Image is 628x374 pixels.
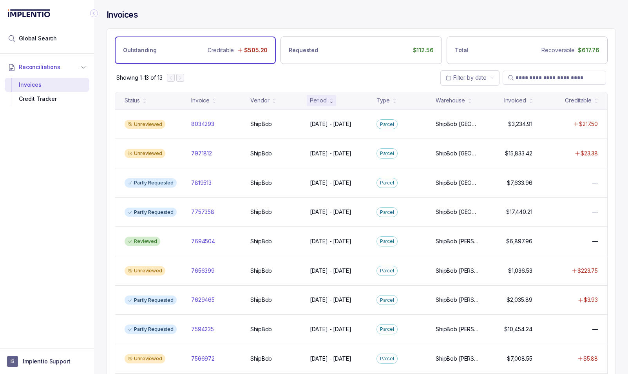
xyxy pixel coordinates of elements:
[310,208,351,216] p: [DATE] - [DATE]
[380,179,394,187] p: Parcel
[191,150,212,157] p: 7971812
[436,237,479,245] p: ShipBob [PERSON_NAME][GEOGRAPHIC_DATA], ShipBob [GEOGRAPHIC_DATA][PERSON_NAME]
[508,120,532,128] p: $3,234.91
[592,237,598,245] p: —
[5,58,89,76] button: Reconciliations
[413,46,434,54] p: $112.56
[506,208,532,216] p: $17,440.21
[440,70,500,85] button: Date Range Picker
[250,296,272,304] p: ShipBob
[504,325,532,333] p: $10,454.24
[445,74,487,82] search: Date Range Picker
[191,120,214,128] p: 8034293
[191,325,214,333] p: 7594235
[250,355,272,363] p: ShipBob
[89,9,99,18] div: Collapse Icon
[592,208,598,216] p: —
[592,179,598,187] p: —
[191,97,210,104] div: Invoice
[250,237,272,245] p: ShipBob
[250,208,272,216] p: ShipBob
[250,97,269,104] div: Vendor
[506,237,532,245] p: $6,897.96
[125,354,165,363] div: Unreviewed
[380,208,394,216] p: Parcel
[592,325,598,333] p: —
[123,46,156,54] p: Outstanding
[584,296,598,304] p: $3.93
[11,78,83,92] div: Invoices
[125,97,140,104] div: Status
[191,208,214,216] p: 7757358
[5,76,89,108] div: Reconciliations
[507,179,532,187] p: $7,633.96
[436,120,479,128] p: ShipBob [GEOGRAPHIC_DATA][PERSON_NAME]
[107,9,138,20] h4: Invoices
[208,46,234,54] p: Creditable
[19,63,60,71] span: Reconciliations
[380,120,394,128] p: Parcel
[436,150,479,157] p: ShipBob [GEOGRAPHIC_DATA][PERSON_NAME]
[579,120,598,128] p: $217.50
[504,97,526,104] div: Invoiced
[19,35,57,42] span: Global Search
[436,267,479,275] p: ShipBob [PERSON_NAME][GEOGRAPHIC_DATA], ShipBob [GEOGRAPHIC_DATA][PERSON_NAME]
[191,267,215,275] p: 7656399
[380,296,394,304] p: Parcel
[505,150,532,157] p: $15,833.42
[507,296,532,304] p: $2,035.89
[310,296,351,304] p: [DATE] - [DATE]
[380,150,394,157] p: Parcel
[125,208,177,217] div: Partly Requested
[310,237,351,245] p: [DATE] - [DATE]
[565,97,592,104] div: Creditable
[250,267,272,275] p: ShipBob
[310,97,327,104] div: Period
[125,120,165,129] div: Unreviewed
[577,267,598,275] p: $223.75
[7,356,18,367] span: User initials
[7,356,87,367] button: User initialsImplentio Support
[436,355,479,363] p: ShipBob [PERSON_NAME][GEOGRAPHIC_DATA]
[376,97,390,104] div: Type
[116,74,162,82] p: Showing 1-13 of 13
[191,355,215,363] p: 7566972
[583,355,598,363] p: $5.88
[380,355,394,363] p: Parcel
[436,296,479,304] p: ShipBob [PERSON_NAME][GEOGRAPHIC_DATA], ShipBob [GEOGRAPHIC_DATA][PERSON_NAME]
[310,150,351,157] p: [DATE] - [DATE]
[507,355,532,363] p: $7,008.55
[453,74,487,81] span: Filter by date
[581,150,598,157] p: $23.38
[23,358,71,365] p: Implentio Support
[436,179,479,187] p: ShipBob [GEOGRAPHIC_DATA][PERSON_NAME]
[436,325,479,333] p: ShipBob [PERSON_NAME][GEOGRAPHIC_DATA]
[116,74,162,82] div: Remaining page entries
[310,179,351,187] p: [DATE] - [DATE]
[436,97,465,104] div: Warehouse
[578,46,599,54] p: $617.76
[250,150,272,157] p: ShipBob
[11,92,83,106] div: Credit Tracker
[125,149,165,158] div: Unreviewed
[191,179,212,187] p: 7819513
[455,46,469,54] p: Total
[310,325,351,333] p: [DATE] - [DATE]
[125,296,177,305] div: Partly Requested
[125,266,165,275] div: Unreviewed
[541,46,574,54] p: Recoverable
[380,237,394,245] p: Parcel
[250,120,272,128] p: ShipBob
[380,325,394,333] p: Parcel
[244,46,268,54] p: $505.20
[380,267,394,275] p: Parcel
[436,208,479,216] p: ShipBob [GEOGRAPHIC_DATA][PERSON_NAME]
[191,237,215,245] p: 7694504
[508,267,532,275] p: $1,036.53
[310,267,351,275] p: [DATE] - [DATE]
[310,120,351,128] p: [DATE] - [DATE]
[191,296,215,304] p: 7629465
[250,179,272,187] p: ShipBob
[310,355,351,363] p: [DATE] - [DATE]
[250,325,272,333] p: ShipBob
